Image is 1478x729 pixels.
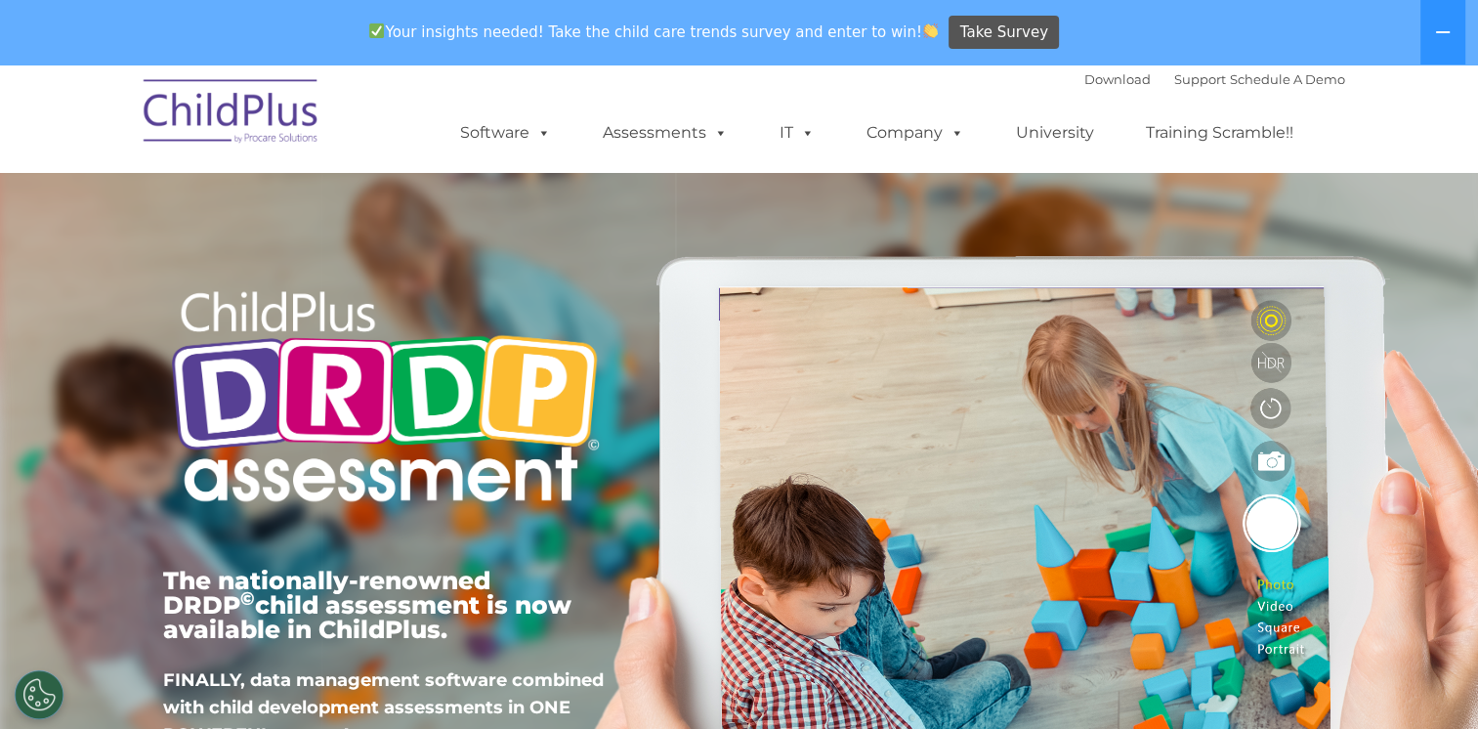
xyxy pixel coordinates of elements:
[996,113,1114,152] a: University
[15,670,63,719] button: Cookies Settings
[134,65,329,163] img: ChildPlus by Procare Solutions
[369,23,384,38] img: ✅
[163,566,571,644] span: The nationally-renowned DRDP child assessment is now available in ChildPlus.
[441,113,570,152] a: Software
[923,23,938,38] img: 👏
[240,587,255,610] sup: ©
[1084,71,1345,87] font: |
[760,113,834,152] a: IT
[1174,71,1226,87] a: Support
[361,13,947,51] span: Your insights needed! Take the child care trends survey and enter to win!
[847,113,984,152] a: Company
[949,16,1059,50] a: Take Survey
[960,16,1048,50] span: Take Survey
[163,265,607,535] img: Copyright - DRDP Logo Light
[1084,71,1151,87] a: Download
[1126,113,1313,152] a: Training Scramble!!
[583,113,747,152] a: Assessments
[1230,71,1345,87] a: Schedule A Demo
